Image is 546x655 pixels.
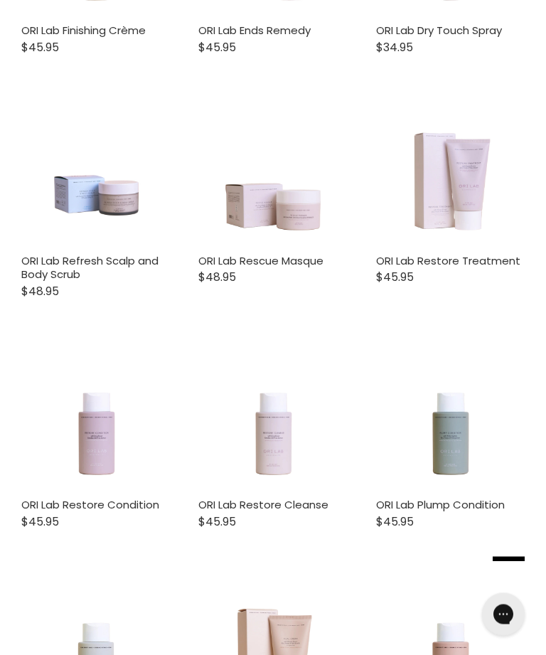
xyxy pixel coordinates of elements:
[21,343,170,491] a: ORI Lab Restore Condition
[198,343,347,491] a: ORI Lab Restore Cleanse
[198,270,236,286] span: $48.95
[21,254,159,283] a: ORI Lab Refresh Scalp and Body Scrub
[391,343,510,491] img: ORI Lab Plump Condition
[376,514,414,531] span: $45.95
[198,40,236,56] span: $45.95
[21,23,146,38] a: ORI Lab Finishing Crème
[376,270,414,286] span: $45.95
[213,98,332,247] img: ORI Lab Rescue Masque
[198,498,328,513] a: ORI Lab Restore Cleanse
[198,254,323,269] a: ORI Lab Rescue Masque
[198,98,347,247] a: ORI Lab Rescue Masque
[376,98,525,247] a: ORI Lab Restore Treatment
[391,98,510,247] img: ORI Lab Restore Treatment
[376,23,502,38] a: ORI Lab Dry Touch Spray
[198,514,236,531] span: $45.95
[21,98,170,247] a: ORI Lab Refresh Scalp and Body Scrub
[21,284,59,300] span: $48.95
[21,514,59,531] span: $45.95
[213,343,332,491] img: ORI Lab Restore Cleanse
[198,23,311,38] a: ORI Lab Ends Remedy
[475,588,532,641] iframe: Gorgias live chat messenger
[376,498,505,513] a: ORI Lab Plump Condition
[376,40,413,56] span: $34.95
[21,498,159,513] a: ORI Lab Restore Condition
[376,254,520,269] a: ORI Lab Restore Treatment
[36,343,155,491] img: ORI Lab Restore Condition
[21,40,59,56] span: $45.95
[376,343,525,491] a: ORI Lab Plump Condition
[36,98,155,247] img: ORI Lab Refresh Scalp and Body Scrub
